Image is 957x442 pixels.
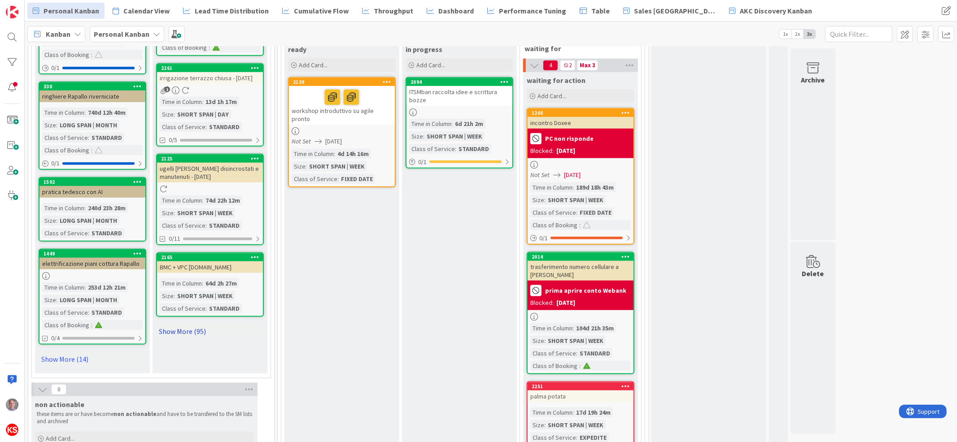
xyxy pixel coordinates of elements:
[195,5,269,16] span: Lead Time Distribution
[42,228,88,238] div: Class of Service
[530,420,544,430] div: Size
[537,92,566,100] span: Add Card...
[161,156,263,162] div: 2125
[724,3,817,19] a: AKC Discovery Kanban
[160,278,202,288] div: Time in Column
[528,109,634,129] div: 1266incontro Doxee
[39,158,145,169] div: 0/1
[499,5,566,16] span: Performance Tuning
[42,320,91,330] div: Class of Booking
[157,261,263,273] div: BMC + VPC [DOMAIN_NAME]
[546,420,606,430] div: SHORT SPAN | WEEK
[576,208,577,217] span: :
[577,348,612,358] div: STANDARD
[157,155,263,163] div: 2125
[357,3,419,19] a: Throughput
[528,109,634,117] div: 1266
[42,282,84,292] div: Time in Column
[94,30,149,39] b: Personal Kanban
[42,120,56,130] div: Size
[528,382,634,402] div: 2251palma potata
[174,291,175,301] span: :
[42,295,56,305] div: Size
[482,3,572,19] a: Performance Tuning
[528,117,634,129] div: incontro Doxee
[203,278,239,288] div: 64d 2h 27m
[634,5,716,16] span: Sales [GEOGRAPHIC_DATA]
[418,157,427,167] span: 0 / 1
[46,29,70,39] span: Kanban
[160,221,205,230] div: Class of Service
[546,195,606,205] div: SHORT SPAN | WEEK
[175,291,235,301] div: SHORT SPAN | WEEK
[86,282,128,292] div: 253d 12h 21m
[292,137,311,145] i: Not Set
[292,161,306,171] div: Size
[339,174,375,184] div: FIXED DATE
[84,108,86,117] span: :
[791,30,804,39] span: 2x
[277,3,354,19] a: Cumulative Flow
[572,407,574,417] span: :
[42,308,88,317] div: Class of Service
[289,78,395,125] div: 2139workshop introduttivo su agile pronto
[51,334,60,343] span: 0/4
[44,83,145,90] div: 330
[84,282,86,292] span: :
[161,254,263,260] div: 2165
[779,30,791,39] span: 1x
[740,5,812,16] span: AKC Discovery Kanban
[39,178,145,198] div: 1592pratica tedesco con AI
[39,258,145,269] div: elettrificazione piani cottura Rapallo
[406,78,512,106] div: 2094ITSMban raccolta idee e scrittura bozze
[39,82,145,102] div: 330ringhiere Rapallo riverniciate
[89,228,124,238] div: STANDARD
[42,50,91,60] div: Class of Booking
[574,182,616,192] div: 189d 18h 43m
[421,3,479,19] a: Dashboard
[39,91,145,102] div: ringhiere Rapallo riverniciate
[406,78,512,86] div: 2094
[57,120,119,130] div: LONG SPAN | MONTH
[572,182,574,192] span: :
[574,407,613,417] div: 17d 19h 24m
[530,208,576,217] div: Class of Service
[532,254,634,260] div: 2014
[157,72,263,84] div: irrigazione terrazzo chiusa - [DATE]
[524,44,630,53] span: waiting for
[577,208,614,217] div: FIXED DATE
[42,133,88,143] div: Class of Service
[202,278,203,288] span: :
[292,149,334,159] div: Time in Column
[574,3,615,19] a: Table
[207,303,242,313] div: STANDARD
[438,5,474,16] span: Dashboard
[532,110,634,116] div: 1266
[56,216,57,225] span: :
[178,3,274,19] a: Lead Time Distribution
[530,336,544,346] div: Size
[160,303,205,313] div: Class of Service
[114,410,157,418] strong: non actionable
[528,253,634,281] div: 2014trasferimento numero cellulare a [PERSON_NAME]
[89,133,124,143] div: STANDARD
[205,221,207,230] span: :
[175,109,231,119] div: SHORT SPAN | DAY
[409,119,451,129] div: Time in Column
[39,82,145,91] div: 330
[207,221,242,230] div: STANDARD
[416,61,445,69] span: Add Card...
[528,233,634,244] div: 0/1
[530,298,554,308] div: Blocked:
[406,156,512,168] div: 0/1
[160,291,174,301] div: Size
[579,220,581,230] span: :
[39,178,145,186] div: 1592
[57,295,119,305] div: LONG SPAN | MONTH
[88,228,89,238] span: :
[288,45,306,54] span: ready
[39,250,145,258] div: 1449
[530,182,572,192] div: Time in Column
[157,155,263,182] div: 2125ugelli [PERSON_NAME] disincrostati e manutenuti - [DATE]
[334,149,335,159] span: :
